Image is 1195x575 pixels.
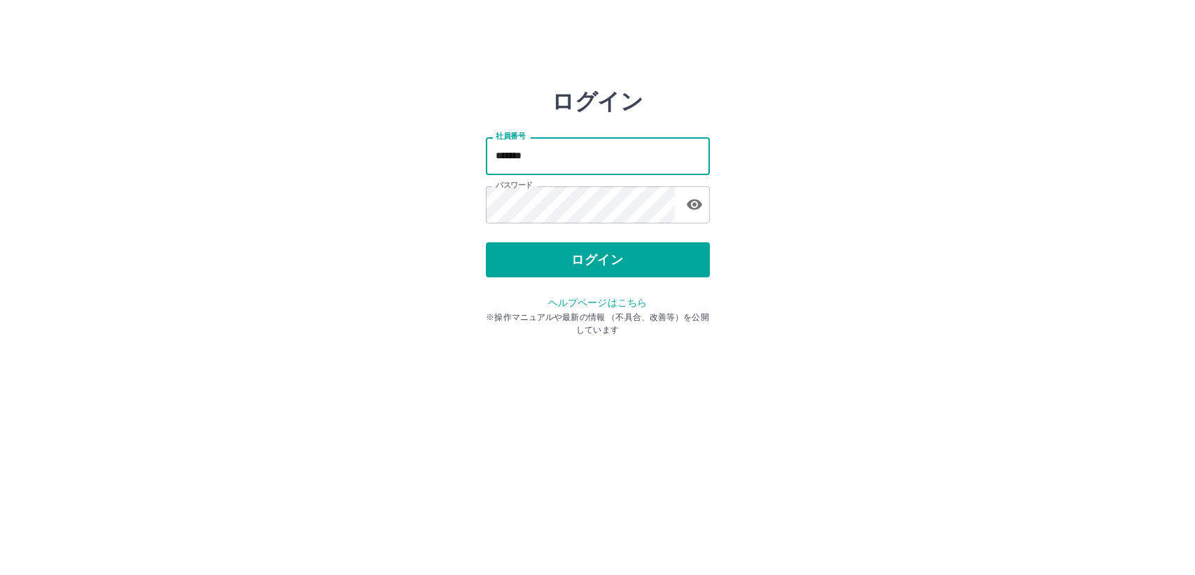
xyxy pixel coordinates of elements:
[496,180,533,190] label: パスワード
[486,311,710,336] p: ※操作マニュアルや最新の情報 （不具合、改善等）を公開しています
[486,242,710,277] button: ログイン
[496,131,525,141] label: 社員番号
[548,297,647,308] a: ヘルプページはこちら
[552,88,643,115] h2: ログイン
